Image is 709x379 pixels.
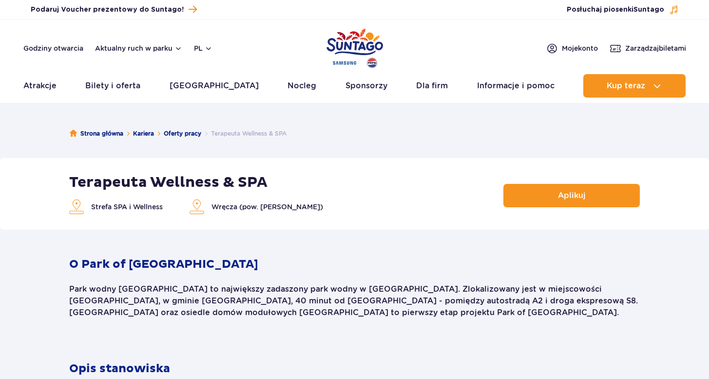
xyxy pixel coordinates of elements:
a: Park of Poland [326,24,383,69]
button: Kup teraz [583,74,686,98]
h2: O Park of [GEOGRAPHIC_DATA] [69,241,640,272]
a: [GEOGRAPHIC_DATA] [170,74,259,98]
a: Informacje i pomoc [477,74,555,98]
li: Terapeuta Wellness & SPA [201,129,287,139]
button: Posłuchaj piosenkiSuntago [567,5,679,15]
a: Oferty pracy [164,129,201,139]
a: Podaruj Voucher prezentowy do Suntago! [31,3,197,16]
a: Strona główna [70,129,123,139]
h3: Opis stanowiska [69,330,640,376]
span: Zarządzaj biletami [625,43,686,53]
a: Kariera [133,129,154,139]
a: Dla firm [416,74,448,98]
span: Posłuchaj piosenki [567,5,664,15]
a: Zarządzajbiletami [610,42,686,54]
img: localization [69,199,84,214]
a: Nocleg [287,74,316,98]
p: Park wodny [GEOGRAPHIC_DATA] to największy zadaszony park wodny w [GEOGRAPHIC_DATA]. Zlokalizowan... [69,283,640,319]
a: Sponsorzy [345,74,387,98]
a: Godziny otwarcia [23,43,83,53]
li: Wręcza (pow. [PERSON_NAME]) [190,199,323,214]
p: Aplikuj [558,191,586,200]
a: Aplikuj [503,184,640,207]
a: Mojekonto [546,42,598,54]
a: Bilety i oferta [85,74,140,98]
span: Podaruj Voucher prezentowy do Suntago! [31,5,184,15]
span: Moje konto [562,43,598,53]
li: Strefa SPA i Wellness [69,199,163,214]
h1: Terapeuta Wellness & SPA [69,174,323,191]
button: pl [194,43,212,53]
img: localization [190,199,204,214]
span: Suntago [633,6,664,13]
a: Atrakcje [23,74,57,98]
span: Kup teraz [607,81,645,90]
button: Aktualny ruch w parku [95,44,182,52]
